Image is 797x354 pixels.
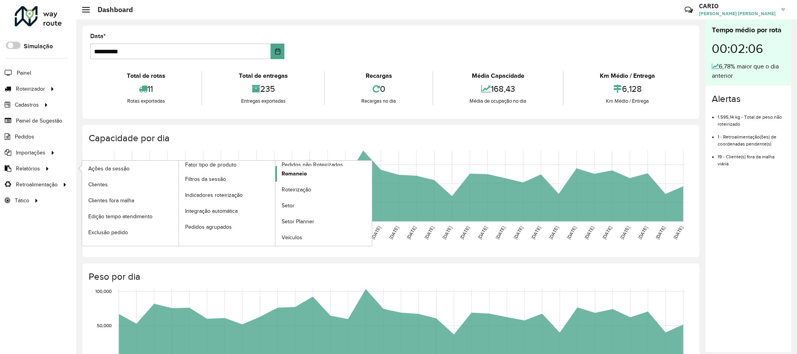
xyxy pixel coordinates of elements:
div: Média de ocupação no dia [435,97,561,105]
a: Roteirização [275,182,372,198]
a: Exclusão pedido [82,224,179,240]
span: Integração automática [185,207,238,215]
text: [DATE] [495,225,506,240]
div: Tempo médio por rota [712,25,785,35]
text: 100,000 [95,289,112,294]
span: Painel de Sugestão [16,117,62,125]
li: 1.595,14 kg - Total de peso não roteirizado [718,108,785,128]
div: Recargas [327,71,430,81]
span: Relatórios [16,165,40,173]
div: 0 [327,81,430,97]
text: [DATE] [548,225,559,240]
a: Clientes fora malha [82,193,179,208]
h4: Capacidade por dia [89,133,692,144]
span: Retroalimentação [16,181,58,189]
span: Edição tempo atendimento [88,212,152,221]
text: [DATE] [583,225,595,240]
a: Pedidos agrupados [179,219,275,235]
div: Total de entregas [204,71,322,81]
text: [DATE] [370,225,382,240]
li: 1 - Retroalimentação(ões) de coordenadas pendente(s) [718,128,785,147]
span: Pedidos [15,133,34,141]
label: Data [90,32,106,41]
div: 00:02:06 [712,35,785,62]
text: 50,000 [97,323,112,328]
div: Recargas no dia [327,97,430,105]
li: 19 - Cliente(s) fora da malha viária [718,147,785,167]
span: Indicadores roteirização [185,191,243,199]
span: Importações [16,149,46,157]
span: Clientes fora malha [88,196,134,205]
div: Entregas exportadas [204,97,322,105]
div: Km Médio / Entrega [566,97,690,105]
a: Integração automática [179,203,275,219]
text: [DATE] [477,225,488,240]
a: Indicadores roteirização [179,188,275,203]
label: Simulação [24,42,53,51]
span: Setor Planner [282,217,314,226]
a: Fator tipo de produto [82,161,275,246]
text: [DATE] [655,225,666,240]
h2: Dashboard [90,5,133,14]
span: Fator tipo de produto [185,161,236,169]
span: Painel [17,69,31,77]
text: [DATE] [673,225,684,240]
text: [DATE] [619,225,631,240]
text: [DATE] [601,225,613,240]
span: Pedidos agrupados [185,223,232,231]
div: 6,78% maior que o dia anterior [712,62,785,81]
a: Setor Planner [275,214,372,230]
span: Setor [282,202,294,210]
span: Cadastros [15,101,39,109]
a: Contato Rápido [680,2,697,18]
span: [PERSON_NAME] [PERSON_NAME] [699,10,776,17]
text: [DATE] [406,225,417,240]
span: Exclusão pedido [88,228,128,237]
a: Setor [275,198,372,214]
h4: Peso por dia [89,271,692,282]
text: [DATE] [566,225,577,240]
text: [DATE] [388,225,399,240]
a: Edição tempo atendimento [82,209,179,224]
a: Ações da sessão [82,161,179,176]
h3: CARIO [699,2,776,10]
text: [DATE] [512,225,524,240]
span: Roteirização [282,186,311,194]
a: Romaneio [275,166,372,182]
a: Clientes [82,177,179,192]
a: Veículos [275,230,372,245]
text: [DATE] [530,225,541,240]
button: Choose Date [271,44,284,59]
span: Veículos [282,233,302,242]
text: [DATE] [459,225,470,240]
div: 235 [204,81,322,97]
text: [DATE] [637,225,648,240]
text: [DATE] [424,225,435,240]
div: Rotas exportadas [92,97,200,105]
span: Ações da sessão [88,165,130,173]
div: 6,128 [566,81,690,97]
span: Pedidos não Roteirizados [282,161,343,169]
span: Filtros da sessão [185,175,226,183]
span: Tático [15,196,29,205]
div: Média Capacidade [435,71,561,81]
div: Total de rotas [92,71,200,81]
div: Km Médio / Entrega [566,71,690,81]
span: Roteirizador [16,85,45,93]
div: 11 [92,81,200,97]
h4: Alertas [712,93,785,105]
a: Filtros da sessão [179,172,275,187]
span: Romaneio [282,170,307,178]
div: 168,43 [435,81,561,97]
text: [DATE] [441,225,453,240]
a: Pedidos não Roteirizados [179,161,372,246]
span: Clientes [88,181,108,189]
